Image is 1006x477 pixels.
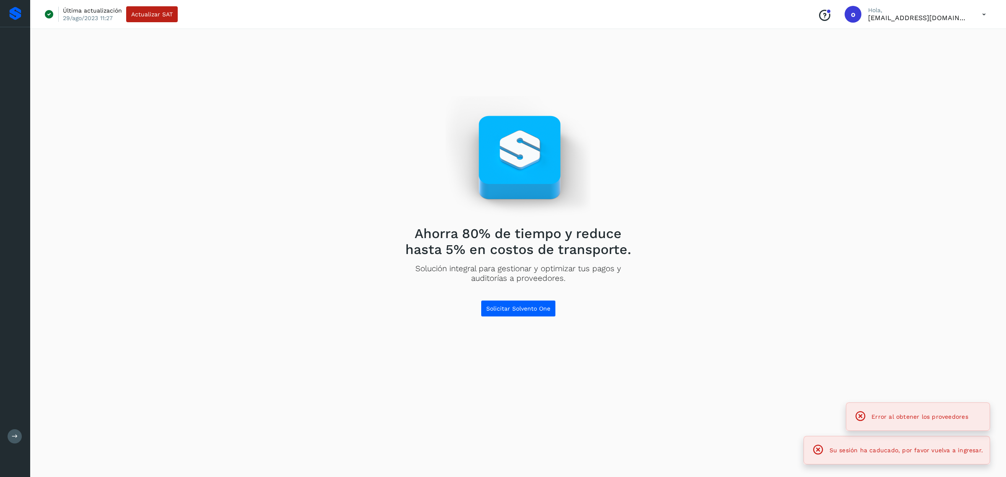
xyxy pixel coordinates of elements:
button: Solicitar Solvento One [481,300,556,317]
button: Actualizar SAT [126,6,178,22]
p: 29/ago/2023 11:27 [63,14,113,22]
p: Hola, [868,7,969,14]
p: Solución integral para gestionar y optimizar tus pagos y auditorías a proveedores. [399,264,638,283]
p: Última actualización [63,7,122,14]
img: Empty state image [446,96,591,219]
span: Error al obtener los proveedores [871,413,968,420]
span: Actualizar SAT [131,11,173,17]
span: Su sesión ha caducado, por favor vuelva a ingresar. [830,447,983,454]
p: orlando@rfllogistics.com.mx [868,14,969,22]
span: Solicitar Solvento One [486,306,550,311]
h2: Ahorra 80% de tiempo y reduce hasta 5% en costos de transporte. [399,226,638,258]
